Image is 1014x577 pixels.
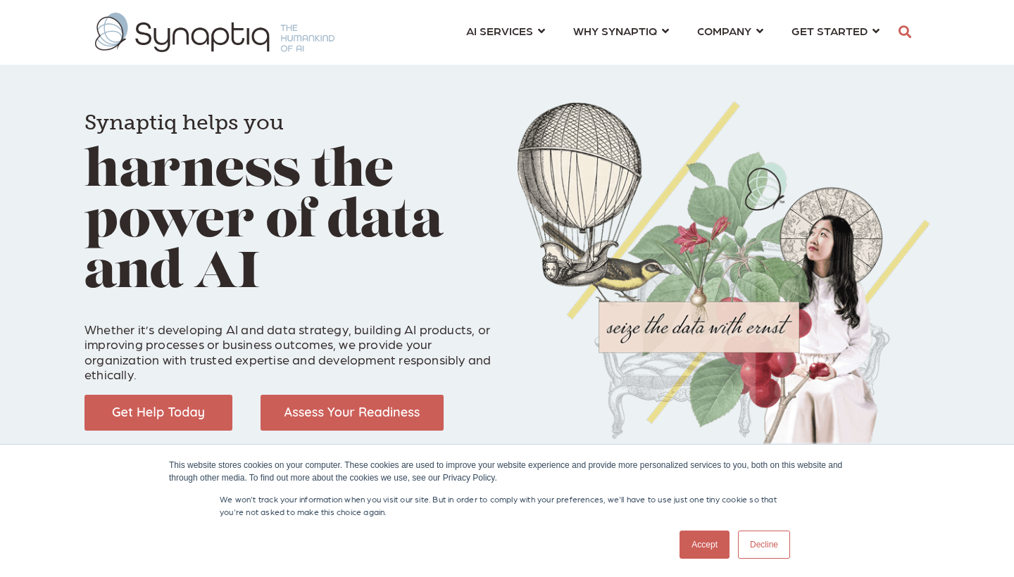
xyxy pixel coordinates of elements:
a: COMPANY [697,18,763,44]
div: This website stores cookies on your computer. These cookies are used to improve your website expe... [169,459,845,484]
nav: menu [452,7,894,58]
span: Synaptiq helps you [84,110,284,135]
a: Decline [738,531,790,559]
span: WHY SYNAPTIQ [573,21,657,40]
h1: harness the power of data and AI [84,91,496,300]
p: Whether it’s developing AI and data strategy, building AI products, or improving processes or bus... [84,306,496,382]
img: Assess Your Readiness [261,395,444,431]
a: Accept [680,531,730,559]
p: We won't track your information when you visit our site. But in order to comply with your prefere... [220,493,794,518]
a: GET STARTED [791,18,880,44]
img: Get Help Today [84,395,232,431]
img: Collage of girl, balloon, bird, and butterfly, with seize the data with ernst text [518,101,930,452]
span: AI SERVICES [466,21,533,40]
a: AI SERVICES [466,18,545,44]
span: COMPANY [697,21,751,40]
img: synaptiq logo-1 [95,13,334,52]
span: GET STARTED [791,21,868,40]
a: WHY SYNAPTIQ [573,18,669,44]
